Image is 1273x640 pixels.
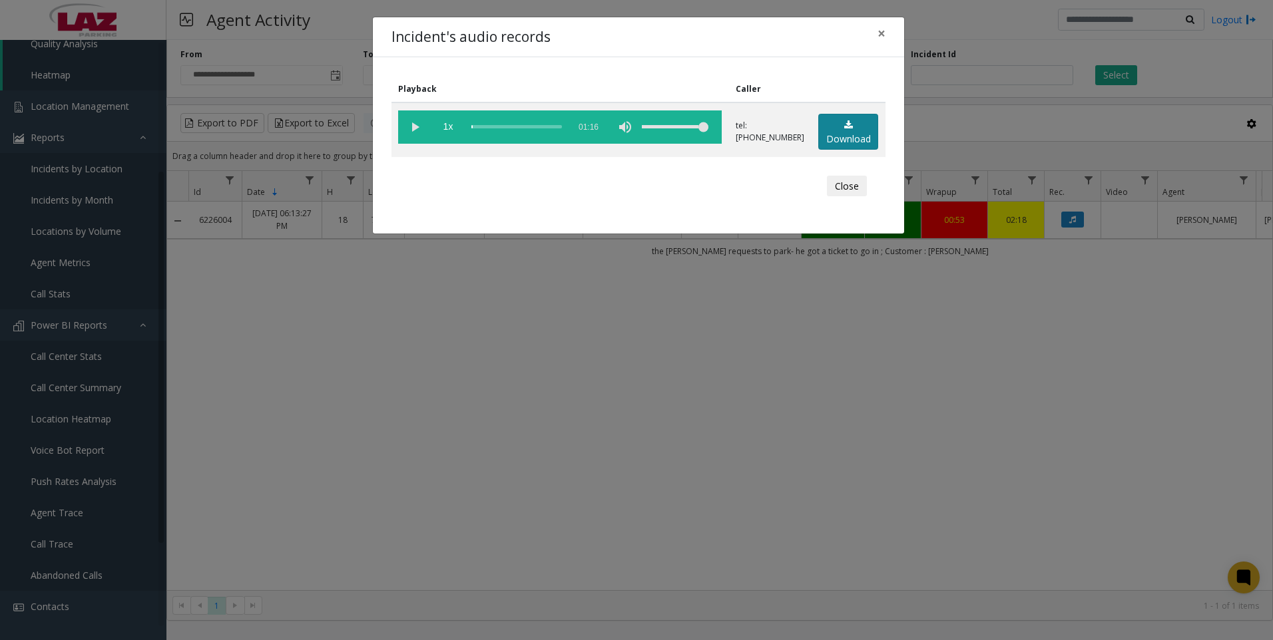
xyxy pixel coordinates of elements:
[827,176,867,197] button: Close
[736,120,804,144] p: tel:[PHONE_NUMBER]
[878,24,886,43] span: ×
[391,27,551,48] h4: Incident's audio records
[391,76,729,102] th: Playback
[431,110,465,144] span: playback speed button
[729,76,812,102] th: Caller
[868,17,895,50] button: Close
[642,110,708,144] div: volume level
[471,110,562,144] div: scrub bar
[818,114,878,150] a: Download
